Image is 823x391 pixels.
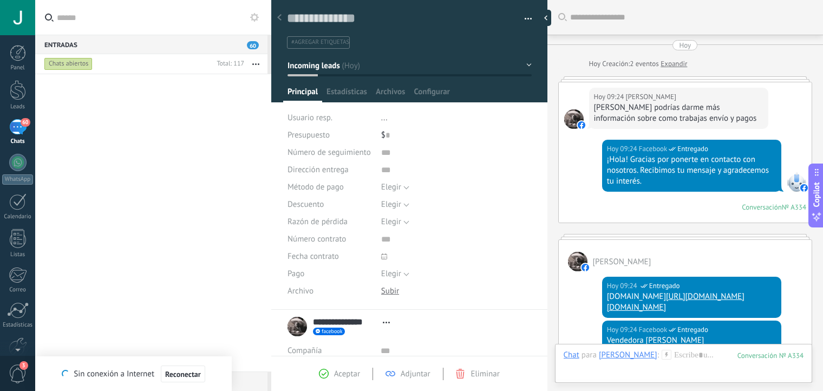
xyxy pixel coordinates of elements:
div: [DOMAIN_NAME] [607,291,776,313]
div: Ocultar [540,10,551,26]
span: Entregado [677,144,708,154]
div: Usuario resp. [288,109,373,127]
button: Elegir [381,179,409,196]
div: WhatsApp [2,174,33,185]
div: Antonio Medrano [599,350,657,360]
button: Reconectar [161,366,205,383]
span: Número de seguimiento [288,148,371,157]
span: Aceptar [334,369,360,379]
div: Archivo [288,283,373,300]
div: Número contrato [288,231,373,248]
span: Elegir [381,199,401,210]
div: Chats [2,138,34,145]
div: Calendario [2,213,34,220]
span: Reconectar [165,370,201,378]
div: $ [381,127,532,144]
div: Hoy 09:24 [594,92,626,102]
span: 60 [21,118,30,127]
span: #agregar etiquetas [291,38,349,46]
button: Elegir [381,196,409,213]
div: Listas [2,251,34,258]
div: Hoy [589,58,603,69]
img: facebook-sm.svg [582,264,589,271]
div: Descuento [288,196,373,213]
span: Método de pago [288,183,344,191]
span: 3 [19,361,28,370]
span: Facebook [639,324,668,335]
span: Archivo [288,287,313,295]
span: Antonio Medrano [568,252,587,271]
span: Eliminar [471,369,499,379]
span: Presupuesto [288,130,330,140]
div: Razón de pérdida [288,213,373,231]
span: ... [381,113,388,123]
span: Elegir [381,217,401,227]
div: Pago [288,265,373,283]
div: [PERSON_NAME] podrías darme más información sobre como trabajas envío y pagos [594,102,763,124]
button: Más [244,54,267,74]
span: Principal [288,87,318,102]
span: Estadísticas [326,87,367,102]
span: Facebook [639,144,668,154]
div: 334 [737,351,804,360]
div: Presupuesto [288,127,373,144]
span: Adjuntar [401,369,430,379]
a: [URL][DOMAIN_NAME][DOMAIN_NAME] [607,291,744,312]
div: Creación: [589,58,688,69]
div: Método de pago [288,179,373,196]
div: Conversación [742,203,782,212]
div: Dirección entrega [288,161,373,179]
span: Antonio Medrano [593,257,651,267]
div: Entradas [35,35,267,54]
span: Dirección entrega [288,166,349,174]
span: para [582,350,597,361]
div: Hoy 09:24 [607,324,639,335]
span: 2 eventos [630,58,658,69]
a: Expandir [661,58,687,69]
div: Panel [2,64,34,71]
span: Elegir [381,269,401,279]
div: Correo [2,286,34,294]
span: Facebook [787,172,806,192]
span: Pago [288,270,304,278]
span: : [657,350,659,361]
span: Archivos [376,87,405,102]
div: Vendedora [PERSON_NAME] [607,335,776,346]
span: Configurar [414,87,449,102]
span: Entregado [677,324,708,335]
span: Antonio Medrano [564,109,584,129]
img: facebook-sm.svg [578,121,585,129]
div: Leads [2,103,34,110]
div: Número de seguimiento [288,144,373,161]
span: Usuario resp. [288,113,332,123]
div: Compañía [288,342,373,360]
div: Fecha contrato [288,248,373,265]
span: facebook [322,329,342,334]
span: 60 [247,41,259,49]
span: Copilot [811,183,822,207]
div: Hoy 09:24 [607,281,639,291]
span: Razón de pérdida [288,218,348,226]
span: Fecha contrato [288,252,339,260]
div: Total: 117 [212,58,244,69]
span: Número contrato [288,235,346,243]
span: Descuento [288,200,324,208]
img: facebook-sm.svg [800,184,808,192]
span: Entregado [649,281,680,291]
div: Estadísticas [2,322,34,329]
span: Antonio Medrano [626,92,676,102]
div: Hoy 09:24 [607,144,639,154]
div: № A334 [782,203,806,212]
div: Sin conexión a Internet [62,365,205,383]
div: Chats abiertos [44,57,93,70]
button: Elegir [381,213,409,231]
span: Elegir [381,182,401,192]
div: Hoy [679,40,691,50]
div: ¡Hola! Gracias por ponerte en contacto con nosotros. Recibimos tu mensaje y agradecemos tu interés. [607,154,776,187]
button: Elegir [381,265,409,283]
